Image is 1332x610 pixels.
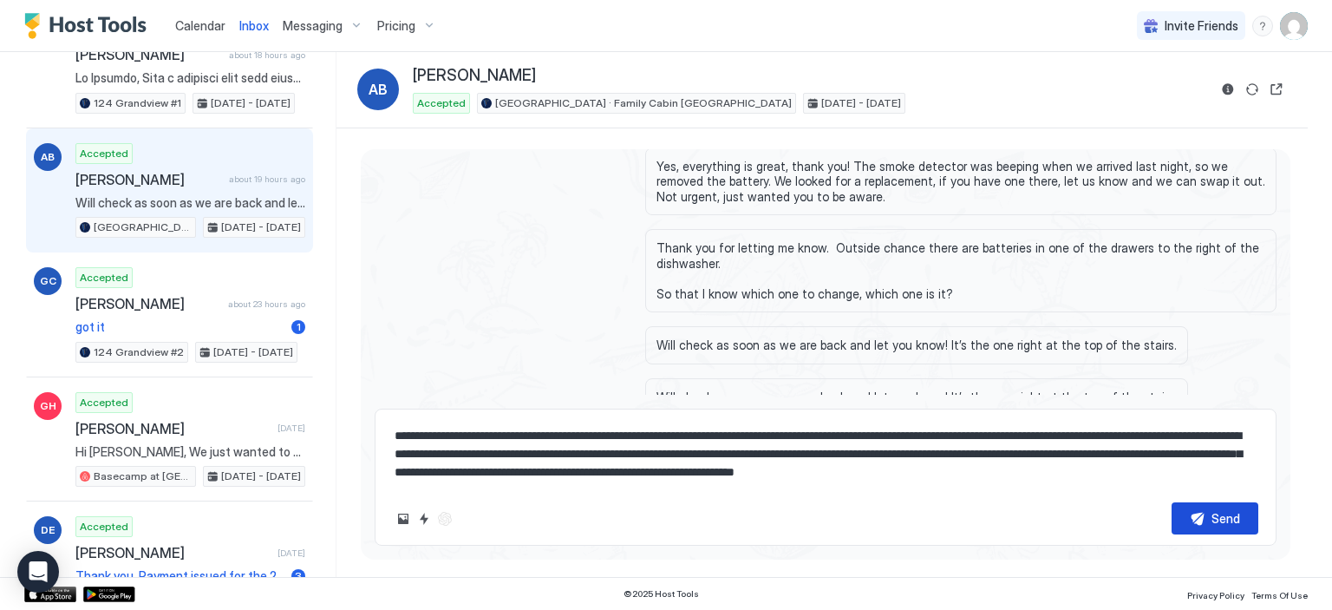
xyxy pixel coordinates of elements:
span: [DATE] - [DATE] [221,469,301,484]
button: Sync reservation [1242,79,1263,100]
span: Basecamp at [GEOGRAPHIC_DATA] [94,469,192,484]
span: about 23 hours ago [228,298,305,310]
span: GC [40,273,56,289]
span: [PERSON_NAME] [75,171,222,188]
span: 3 [295,569,302,582]
span: 124 Grandview #1 [94,95,181,111]
span: Privacy Policy [1187,590,1244,600]
span: Thank you for letting me know. Outside chance there are batteries in one of the drawers to the ri... [656,240,1265,301]
span: [PERSON_NAME] [75,544,271,561]
button: Reservation information [1218,79,1238,100]
div: Send [1211,509,1240,528]
div: Open Intercom Messenger [17,551,59,593]
span: [DATE] - [DATE] [821,95,901,111]
span: got it [75,319,284,335]
span: GH [40,398,56,414]
div: menu [1252,16,1273,36]
span: AB [41,149,55,165]
a: App Store [24,587,76,602]
a: Host Tools Logo [24,13,154,39]
span: Terms Of Use [1251,590,1308,600]
span: Accepted [417,95,466,111]
button: Quick reply [414,508,434,529]
span: [PERSON_NAME] [75,295,221,312]
span: Accepted [80,395,128,410]
span: about 18 hours ago [229,49,305,61]
span: Will check as soon as we are back and let you know! It’s the one right at the top of the stairs. [656,338,1177,353]
span: Pricing [377,18,415,34]
div: User profile [1280,12,1308,40]
span: Accepted [80,270,128,285]
span: [DATE] - [DATE] [213,344,293,360]
span: Lo Ipsumdo, Sita c adipisci elit sedd eiusm-tem in utlabore et 87DO. Magn ali eni adminimve qu no... [75,70,305,86]
span: [PERSON_NAME] [413,66,536,86]
span: Yes, everything is great, thank you! The smoke detector was beeping when we arrived last night, s... [656,159,1265,205]
a: Calendar [175,16,225,35]
span: [DATE] [277,423,305,434]
span: Will check as soon as we are back and let you know! It’s the one right at the top of the stairs. [656,390,1177,405]
span: [GEOGRAPHIC_DATA] · Family Cabin [GEOGRAPHIC_DATA] [495,95,792,111]
a: Google Play Store [83,587,135,602]
button: Send [1172,502,1258,535]
button: Upload image [393,508,414,529]
span: 1 [297,320,301,333]
button: Open reservation [1266,79,1287,100]
span: Will check as soon as we are back and let you know! It’s the one right at the top of the stairs. [75,195,305,211]
span: Accepted [80,519,128,535]
span: Thank you. Payment issued for the 2nd. [75,568,284,584]
a: Privacy Policy [1187,585,1244,603]
span: about 19 hours ago [229,174,305,185]
span: Accepted [80,146,128,161]
span: [DATE] [277,548,305,559]
span: Invite Friends [1165,18,1238,34]
span: [DATE] - [DATE] [211,95,291,111]
span: Hi [PERSON_NAME], We just wanted to check in to be sure everything is ok with the house? Please l... [75,444,305,460]
span: [PERSON_NAME] [75,46,222,63]
span: Calendar [175,18,225,33]
span: [GEOGRAPHIC_DATA] · Family Cabin [GEOGRAPHIC_DATA] [94,220,192,235]
a: Terms Of Use [1251,585,1308,603]
span: Inbox [239,18,269,33]
span: 124 Grandview #2 [94,344,184,360]
span: Messaging [283,18,343,34]
span: [DATE] - [DATE] [221,220,301,235]
a: Inbox [239,16,269,35]
span: AB [369,79,388,100]
span: © 2025 Host Tools [624,588,699,600]
span: [PERSON_NAME] [75,420,271,437]
span: DE [41,522,55,538]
